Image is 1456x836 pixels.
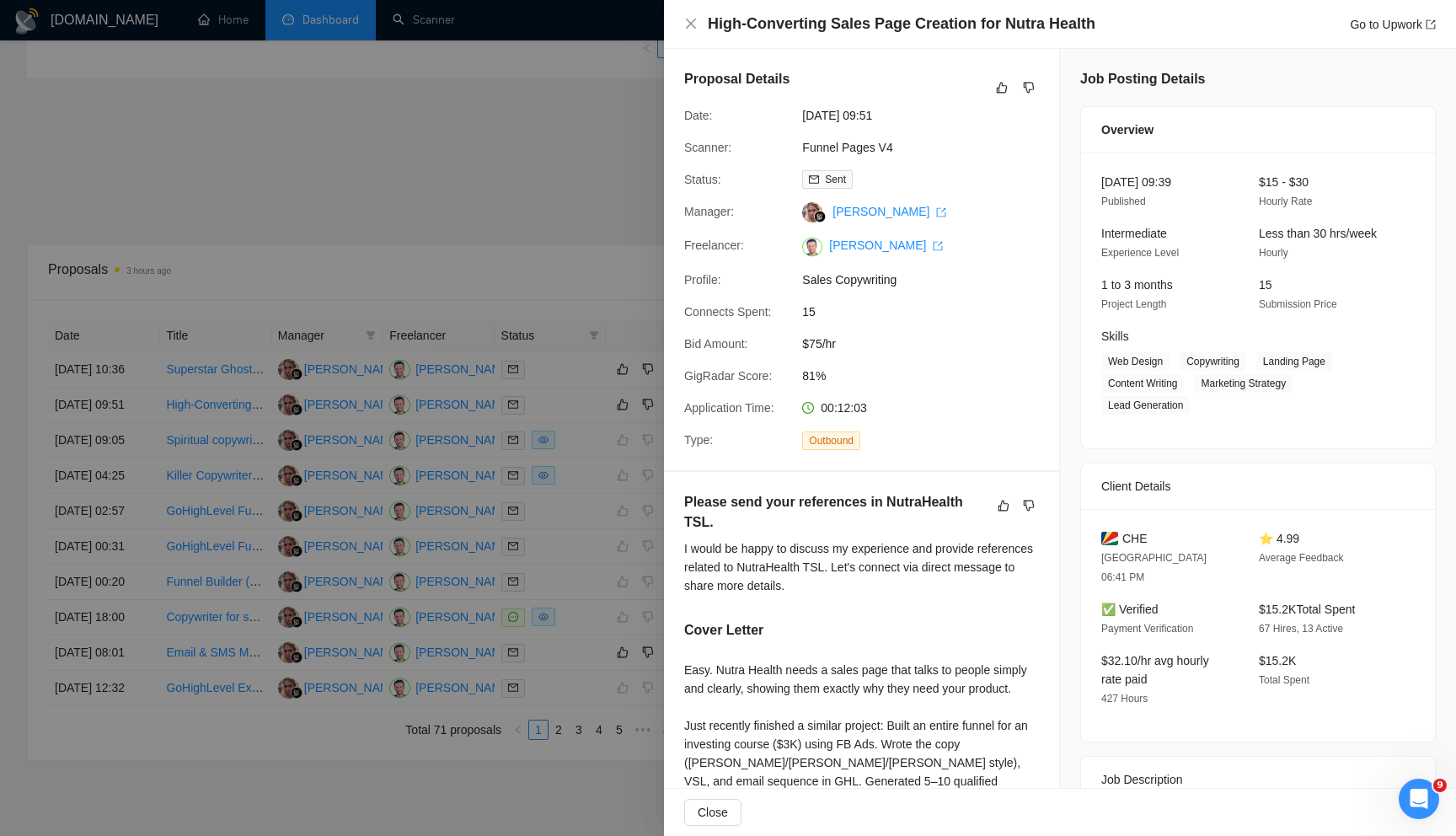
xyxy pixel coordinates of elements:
[684,620,763,640] h5: Cover Letter
[1019,496,1039,516] button: dislike
[684,17,698,31] button: Close
[802,141,892,154] a: Funnel Pages V4
[684,799,741,826] button: Close
[1101,396,1190,415] span: Lead Generation
[821,401,867,415] span: 00:12:03
[1101,529,1118,548] img: 🇸🇨
[1350,18,1436,31] a: Go to Upworkexport
[1259,196,1312,207] span: Hourly Rate
[1259,532,1299,545] span: ⭐ 4.99
[1101,121,1154,139] span: Overview
[1259,227,1377,240] span: Less than 30 hrs/week
[1101,693,1148,705] span: 427 Hours
[998,499,1009,512] span: like
[1101,374,1184,393] span: Content Writing
[1019,78,1039,98] button: dislike
[1259,552,1344,564] span: Average Feedback
[802,431,860,450] span: Outbound
[933,241,943,251] span: export
[1259,247,1288,259] span: Hourly
[802,335,1055,353] span: $75/hr
[1101,552,1207,583] span: [GEOGRAPHIC_DATA] 06:41 PM
[1101,603,1159,616] span: ✅ Verified
[1259,674,1309,686] span: Total Spent
[684,69,790,89] h5: Proposal Details
[802,106,1055,125] span: [DATE] 09:51
[684,141,731,154] span: Scanner:
[684,305,772,319] span: Connects Spent:
[802,367,1055,385] span: 81%
[809,174,819,185] span: mail
[1259,623,1343,635] span: 67 Hires, 13 Active
[1433,779,1447,792] span: 9
[1259,175,1309,189] span: $15 - $30
[1259,654,1296,667] span: $15.2K
[1122,529,1148,548] span: CHE
[1023,81,1035,94] span: dislike
[1101,227,1167,240] span: Intermediate
[1259,298,1337,310] span: Submission Price
[684,433,713,447] span: Type:
[684,173,721,186] span: Status:
[936,207,946,217] span: export
[684,273,721,287] span: Profile:
[825,174,846,185] span: Sent
[1101,196,1146,207] span: Published
[832,205,946,218] a: [PERSON_NAME] export
[684,17,698,30] span: close
[1101,175,1171,189] span: [DATE] 09:39
[1259,603,1355,616] span: $15.2K Total Spent
[684,369,772,383] span: GigRadar Score:
[684,109,712,122] span: Date:
[802,303,1055,321] span: 15
[1101,757,1415,802] div: Job Description
[684,337,748,351] span: Bid Amount:
[992,78,1012,98] button: like
[684,205,734,218] span: Manager:
[802,402,814,414] span: clock-circle
[1101,623,1193,635] span: Payment Verification
[1101,247,1179,259] span: Experience Level
[1101,298,1166,310] span: Project Length
[1080,69,1205,89] h5: Job Posting Details
[684,492,986,533] h5: Please send your references in NutraHealth TSL.
[1101,278,1173,292] span: 1 to 3 months
[684,238,744,252] span: Freelancer:
[684,539,1039,595] div: I would be happy to discuss my experience and provide references related to NutraHealth TSL. Let'...
[1426,19,1436,29] span: export
[684,401,774,415] span: Application Time:
[1256,352,1332,371] span: Landing Page
[1180,352,1246,371] span: Copywriting
[1023,499,1035,512] span: dislike
[1101,464,1415,509] div: Client Details
[1259,278,1272,292] span: 15
[802,237,822,257] img: c1rciKhwV3klFW0T5PGUHgdM-4CgY_jzYtsaSYhuGIoZo95AG3mZqkj9xVSdy448cN
[698,803,728,822] span: Close
[996,81,1008,94] span: like
[1101,330,1129,343] span: Skills
[1194,374,1293,393] span: Marketing Strategy
[1101,352,1170,371] span: Web Design
[829,238,943,252] a: [PERSON_NAME] export
[814,211,826,222] img: gigradar-bm.png
[1399,779,1439,819] iframe: Intercom live chat
[1101,654,1209,686] span: $32.10/hr avg hourly rate paid
[993,496,1014,516] button: like
[802,271,1055,289] span: Sales Copywriting
[708,13,1095,35] h4: High-Converting Sales Page Creation for Nutra Health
